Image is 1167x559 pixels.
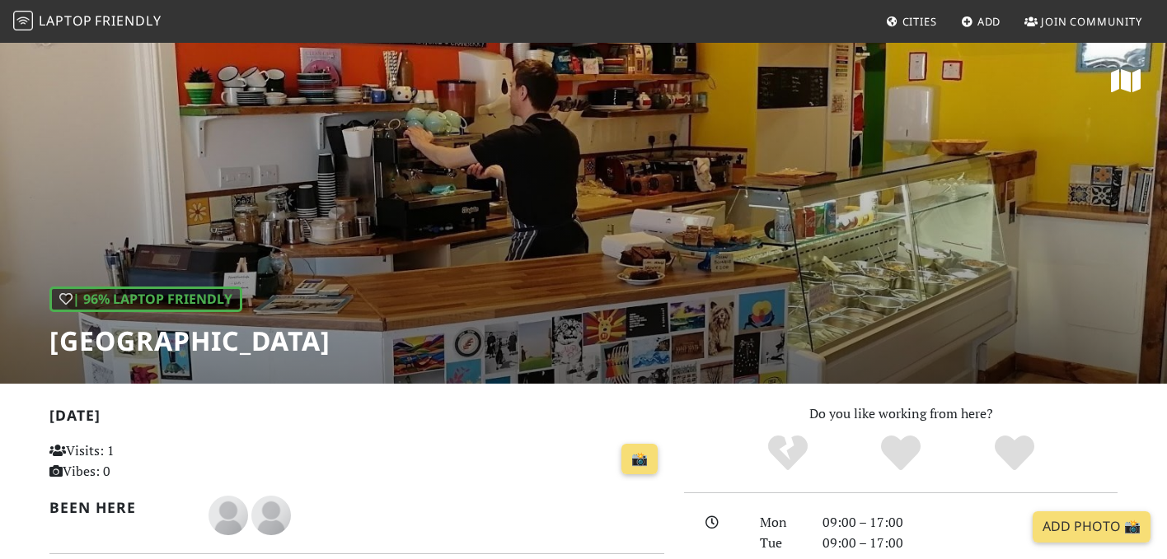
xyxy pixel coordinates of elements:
span: Andrew Micklethwaite [209,505,251,523]
span: Join Community [1041,14,1142,29]
h2: Been here [49,499,189,516]
img: blank-535327c66bd565773addf3077783bbfce4b00ec00e9fd257753287c682c7fa38.png [251,496,291,535]
span: Laptop [39,12,92,30]
div: 09:00 – 17:00 [813,512,1127,533]
a: LaptopFriendly LaptopFriendly [13,7,162,36]
span: L J [251,505,291,523]
div: Definitely! [958,433,1071,474]
img: LaptopFriendly [13,11,33,30]
div: No [731,433,845,474]
div: | 96% Laptop Friendly [49,286,242,313]
a: Add [954,7,1008,36]
div: Yes [844,433,958,474]
div: Mon [750,512,813,533]
img: blank-535327c66bd565773addf3077783bbfce4b00ec00e9fd257753287c682c7fa38.png [209,496,248,535]
p: Visits: 1 Vibes: 0 [49,440,241,482]
span: Friendly [95,12,161,30]
h2: [DATE] [49,407,664,431]
a: Cities [879,7,944,36]
a: Add Photo 📸 [1033,511,1151,543]
p: Do you like working from here? [684,403,1118,425]
div: 09:00 – 17:00 [813,533,1127,554]
span: Add [977,14,1001,29]
a: Join Community [1018,7,1149,36]
h1: [GEOGRAPHIC_DATA] [49,325,330,356]
div: Tue [750,533,813,554]
span: Cities [902,14,937,29]
a: 📸 [621,444,658,475]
